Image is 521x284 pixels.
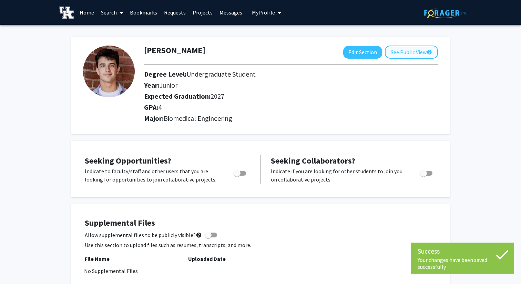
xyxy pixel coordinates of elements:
[424,8,467,18] img: ForagerOne Logo
[385,46,438,59] button: See Public View
[418,246,507,256] div: Success
[85,167,221,184] p: Indicate to faculty/staff and other users that you are looking for opportunities to join collabor...
[189,0,216,25] a: Projects
[144,103,418,111] h2: GPA:
[76,0,98,25] a: Home
[5,253,29,279] iframe: Chat
[164,114,232,123] span: Biomedical Engineering
[144,46,205,56] h1: [PERSON_NAME]
[252,9,275,16] span: My Profile
[85,155,171,166] span: Seeking Opportunities?
[271,167,407,184] p: Indicate if you are looking for other students to join you on collaborative projects.
[160,81,177,89] span: Junior
[144,70,418,78] h2: Degree Level:
[271,155,355,166] span: Seeking Collaborators?
[417,167,436,177] div: Toggle
[196,231,202,239] mat-icon: help
[85,231,202,239] span: Allow supplemental files to be publicly visible?
[231,167,250,177] div: Toggle
[144,114,438,123] h2: Major:
[188,255,226,262] b: Uploaded Date
[85,241,436,249] p: Use this section to upload files such as resumes, transcripts, and more.
[59,7,74,19] img: University of Kentucky Logo
[84,267,437,275] div: No Supplemental Files
[98,0,126,25] a: Search
[216,0,246,25] a: Messages
[427,48,432,56] mat-icon: help
[161,0,189,25] a: Requests
[144,81,418,89] h2: Year:
[85,218,436,228] h4: Supplemental Files
[85,255,110,262] b: File Name
[158,103,162,111] span: 4
[144,92,418,100] h2: Expected Graduation:
[186,70,256,78] span: Undergraduate Student
[83,46,135,97] img: Profile Picture
[211,92,224,100] span: 2027
[126,0,161,25] a: Bookmarks
[343,46,382,59] button: Edit Section
[418,256,507,270] div: Your changes have been saved successfully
